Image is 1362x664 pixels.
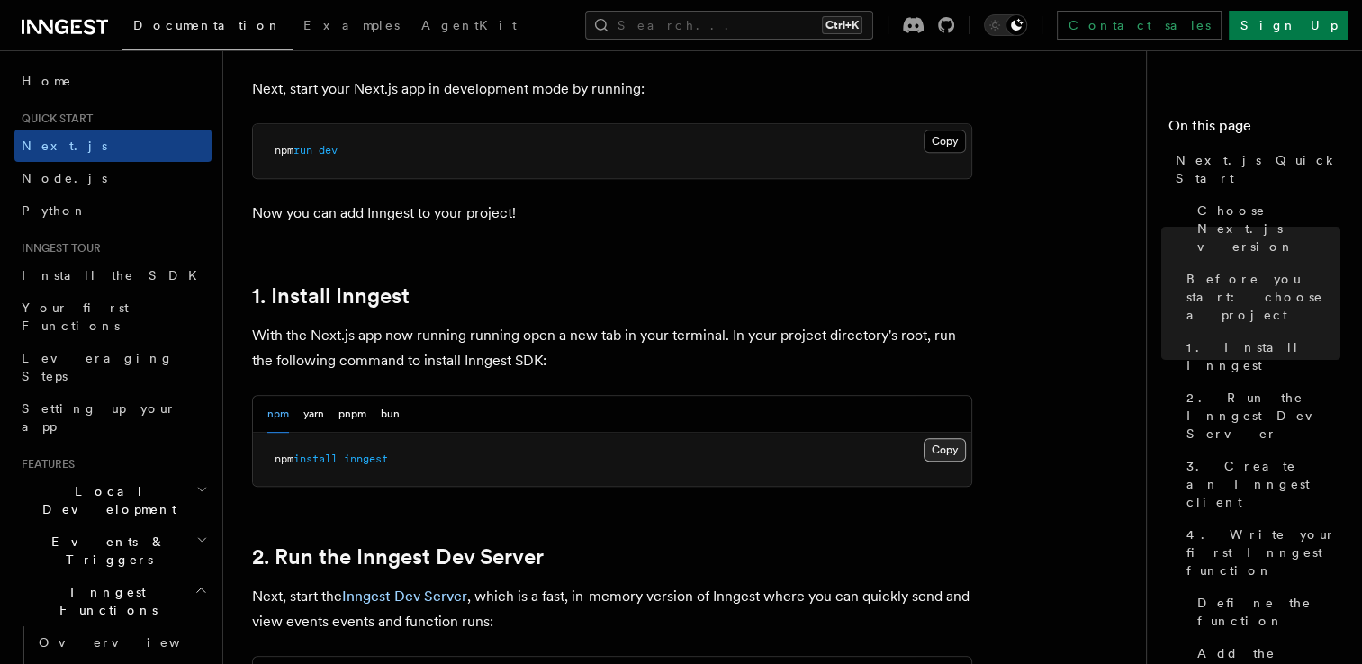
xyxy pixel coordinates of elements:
[1197,202,1340,256] span: Choose Next.js version
[14,241,101,256] span: Inngest tour
[275,453,293,465] span: npm
[1179,263,1340,331] a: Before you start: choose a project
[303,396,324,433] button: yarn
[14,533,196,569] span: Events & Triggers
[1186,270,1340,324] span: Before you start: choose a project
[22,171,107,185] span: Node.js
[14,525,212,576] button: Events & Triggers
[1186,389,1340,443] span: 2. Run the Inngest Dev Server
[293,453,338,465] span: install
[924,130,966,153] button: Copy
[381,396,400,433] button: bun
[22,401,176,434] span: Setting up your app
[1197,594,1340,630] span: Define the function
[14,392,212,443] a: Setting up your app
[1190,587,1340,637] a: Define the function
[14,65,212,97] a: Home
[14,342,212,392] a: Leveraging Steps
[252,544,544,570] a: 2. Run the Inngest Dev Server
[342,588,467,605] a: Inngest Dev Server
[1179,331,1340,381] a: 1. Install Inngest
[22,301,129,333] span: Your first Functions
[22,139,107,153] span: Next.js
[252,584,972,634] p: Next, start the , which is a fast, in-memory version of Inngest where you can quickly send and vi...
[924,438,966,462] button: Copy
[22,203,87,218] span: Python
[252,323,972,373] p: With the Next.js app now running running open a new tab in your terminal. In your project directo...
[14,457,75,471] span: Features
[1168,115,1340,144] h4: On this page
[1186,457,1340,511] span: 3. Create an Inngest client
[319,144,338,157] span: dev
[252,76,972,102] p: Next, start your Next.js app in development mode by running:
[22,351,174,383] span: Leveraging Steps
[1190,194,1340,263] a: Choose Next.js version
[1179,450,1340,518] a: 3. Create an Inngest client
[410,5,528,49] a: AgentKit
[14,576,212,626] button: Inngest Functions
[14,112,93,126] span: Quick start
[133,18,282,32] span: Documentation
[293,5,410,49] a: Examples
[14,130,212,162] a: Next.js
[39,635,224,650] span: Overview
[1186,525,1340,579] span: 4. Write your first Inngest function
[344,453,388,465] span: inngest
[1168,144,1340,194] a: Next.js Quick Start
[1176,151,1340,187] span: Next.js Quick Start
[14,482,196,518] span: Local Development
[293,144,312,157] span: run
[338,396,366,433] button: pnpm
[22,268,208,283] span: Install the SDK
[14,583,194,619] span: Inngest Functions
[14,292,212,342] a: Your first Functions
[421,18,517,32] span: AgentKit
[14,194,212,227] a: Python
[267,396,289,433] button: npm
[585,11,873,40] button: Search...Ctrl+K
[252,201,972,226] p: Now you can add Inngest to your project!
[32,626,212,659] a: Overview
[22,72,72,90] span: Home
[14,475,212,525] button: Local Development
[822,16,862,34] kbd: Ctrl+K
[275,144,293,157] span: npm
[1179,381,1340,450] a: 2. Run the Inngest Dev Server
[122,5,293,50] a: Documentation
[984,14,1027,36] button: Toggle dark mode
[303,18,400,32] span: Examples
[1057,11,1222,40] a: Contact sales
[14,259,212,292] a: Install the SDK
[14,162,212,194] a: Node.js
[1186,338,1340,374] span: 1. Install Inngest
[1179,518,1340,587] a: 4. Write your first Inngest function
[1229,11,1348,40] a: Sign Up
[252,283,410,309] a: 1. Install Inngest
